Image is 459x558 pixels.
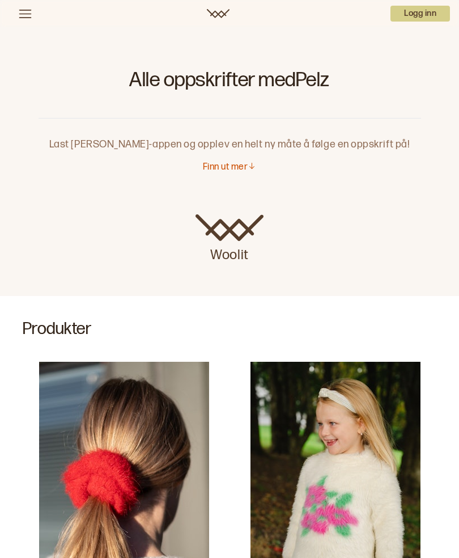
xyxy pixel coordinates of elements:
img: Woolit [195,214,263,242]
a: Woolit [195,214,263,264]
p: Logg inn [390,6,450,22]
a: Woolit [207,9,229,18]
p: Woolit [195,242,263,264]
button: Finn ut mer [203,162,256,174]
h1: Alle oppskrifter med Pelz [39,68,421,100]
button: User dropdown [390,6,450,22]
p: Last [PERSON_NAME]-appen og opplev en helt ny måte å følge en oppskrift på! [39,119,421,153]
p: Finn ut mer [203,162,248,174]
